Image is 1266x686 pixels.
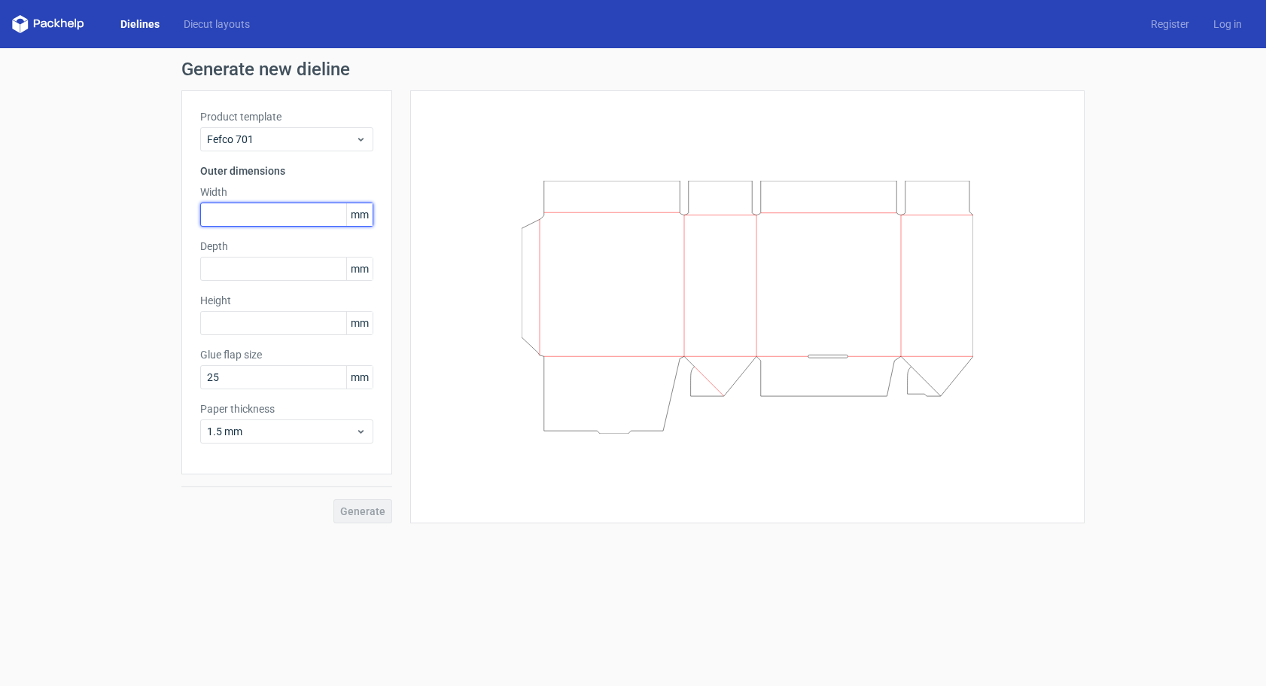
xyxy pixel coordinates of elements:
[1201,17,1254,32] a: Log in
[108,17,172,32] a: Dielines
[1139,17,1201,32] a: Register
[346,203,373,226] span: mm
[200,401,373,416] label: Paper thickness
[200,347,373,362] label: Glue flap size
[346,258,373,280] span: mm
[181,60,1085,78] h1: Generate new dieline
[207,132,355,147] span: Fefco 701
[200,163,373,178] h3: Outer dimensions
[207,424,355,439] span: 1.5 mm
[200,109,373,124] label: Product template
[346,312,373,334] span: mm
[346,366,373,389] span: mm
[200,239,373,254] label: Depth
[172,17,262,32] a: Diecut layouts
[200,184,373,200] label: Width
[200,293,373,308] label: Height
